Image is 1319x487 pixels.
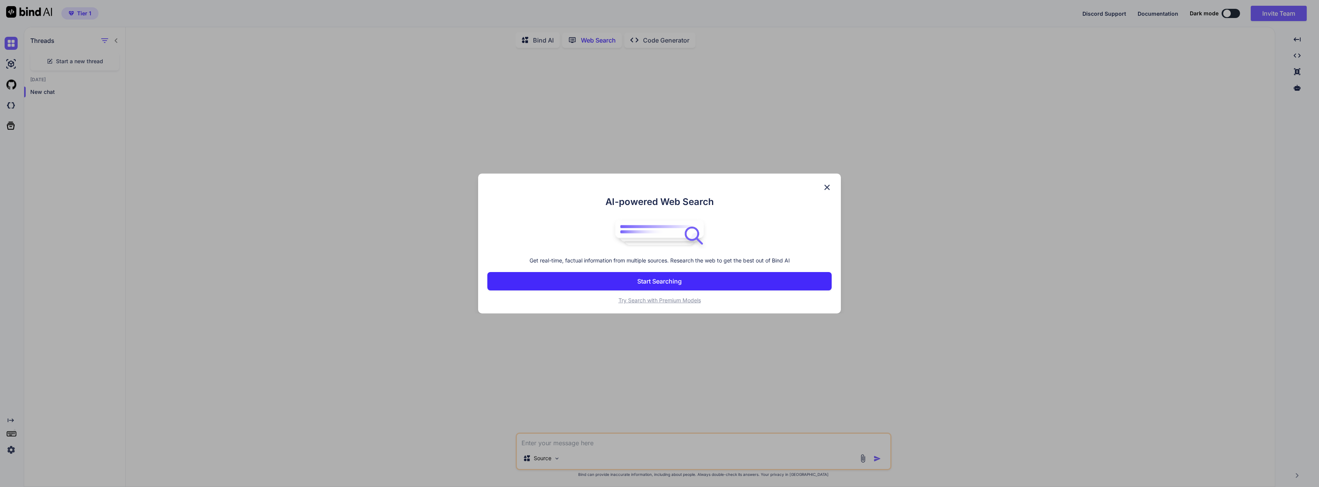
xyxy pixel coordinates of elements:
span: Try Search with Premium Models [618,297,701,303]
button: Start Searching [487,272,832,290]
img: bind logo [610,216,709,249]
h1: AI-powered Web Search [487,195,832,209]
img: close [822,183,832,192]
p: Get real-time, factual information from multiple sources. Research the web to get the best out of... [487,257,832,264]
p: Start Searching [637,277,682,286]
